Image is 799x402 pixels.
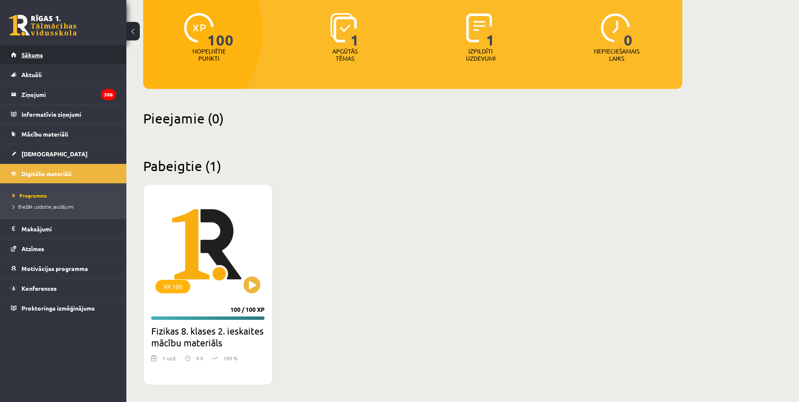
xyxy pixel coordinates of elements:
[21,130,68,138] span: Mācību materiāli
[601,13,630,43] img: icon-clock-7be60019b62300814b6bd22b8e044499b485619524d84068768e800edab66f18.svg
[21,71,42,78] span: Aktuāli
[21,284,57,292] span: Konferences
[13,192,118,199] a: Programma
[184,13,214,43] img: icon-xp-0682a9bc20223a9ccc6f5883a126b849a74cddfe5390d2b41b4391c66f2066e7.svg
[151,325,265,348] h2: Fizikas 8. klases 2. ieskaites mācību materiāls
[486,13,495,48] span: 1
[196,354,203,362] p: 0 h
[11,239,116,258] a: Atzīmes
[143,158,682,174] h2: Pabeigtie (1)
[223,354,238,362] p: 100 %
[11,298,116,318] a: Proktoringa izmēģinājums
[9,15,77,36] a: Rīgas 1. Tālmācības vidusskola
[350,13,359,48] span: 1
[163,354,176,367] div: 1 uzd.
[21,170,72,177] span: Digitālie materiāli
[11,85,116,104] a: Ziņojumi306
[11,45,116,64] a: Sākums
[13,192,47,199] span: Programma
[21,219,116,239] legend: Maksājumi
[21,304,95,312] span: Proktoringa izmēģinājums
[624,13,633,48] span: 0
[11,144,116,163] a: [DEMOGRAPHIC_DATA]
[207,13,234,48] span: 100
[11,65,116,84] a: Aktuāli
[155,280,190,293] div: XP 100
[21,51,43,59] span: Sākums
[21,150,88,158] span: [DEMOGRAPHIC_DATA]
[13,203,118,210] a: Biežāk uzdotie jautājumi
[21,85,116,104] legend: Ziņojumi
[143,110,682,126] h2: Pieejamie (0)
[21,245,44,252] span: Atzīmes
[464,48,497,62] p: Izpildīti uzdevumi
[466,13,492,43] img: icon-completed-tasks-ad58ae20a441b2904462921112bc710f1caf180af7a3daa7317a5a94f2d26646.svg
[192,48,226,62] p: Nopelnītie punkti
[21,265,88,272] span: Motivācijas programma
[11,105,116,124] a: Informatīvie ziņojumi
[101,89,116,100] i: 306
[11,124,116,144] a: Mācību materiāli
[11,219,116,239] a: Maksājumi
[329,48,361,62] p: Apgūtās tēmas
[11,164,116,183] a: Digitālie materiāli
[13,203,74,210] span: Biežāk uzdotie jautājumi
[21,105,116,124] legend: Informatīvie ziņojumi
[594,48,639,62] p: Nepieciešamais laiks
[11,279,116,298] a: Konferences
[330,13,357,43] img: icon-learned-topics-4a711ccc23c960034f471b6e78daf4a3bad4a20eaf4de84257b87e66633f6470.svg
[11,259,116,278] a: Motivācijas programma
